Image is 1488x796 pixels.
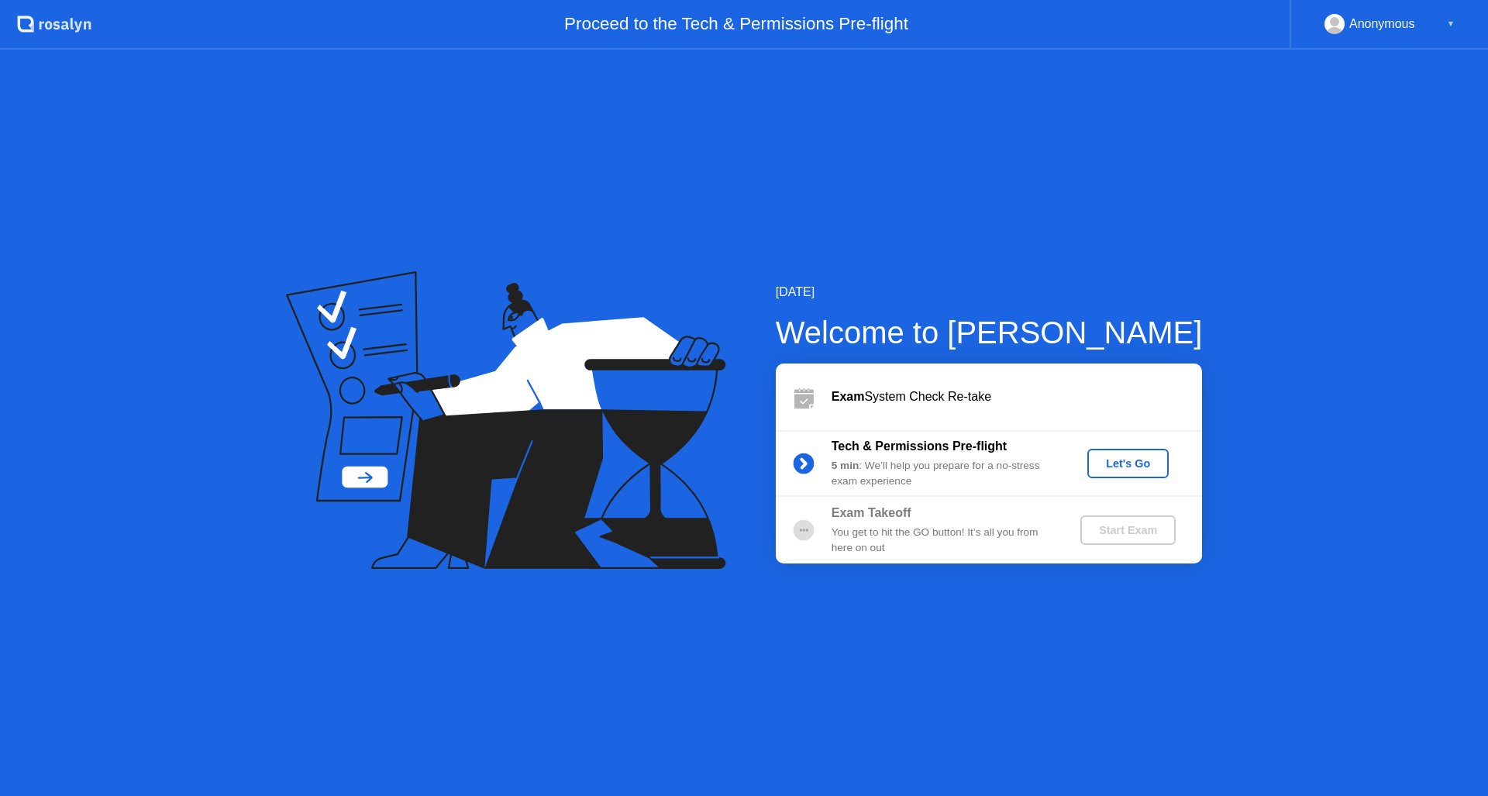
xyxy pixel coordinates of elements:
div: Start Exam [1087,524,1169,536]
div: You get to hit the GO button! It’s all you from here on out [832,525,1055,557]
div: Welcome to [PERSON_NAME] [776,309,1203,356]
b: Exam [832,390,865,403]
div: System Check Re-take [832,388,1202,406]
div: : We’ll help you prepare for a no-stress exam experience [832,458,1055,490]
button: Start Exam [1080,515,1176,545]
b: Exam Takeoff [832,506,911,519]
div: ▼ [1447,14,1455,34]
div: Let's Go [1094,457,1162,470]
b: 5 min [832,460,859,471]
button: Let's Go [1087,449,1169,478]
b: Tech & Permissions Pre-flight [832,439,1007,453]
div: [DATE] [776,283,1203,302]
div: Anonymous [1349,14,1415,34]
